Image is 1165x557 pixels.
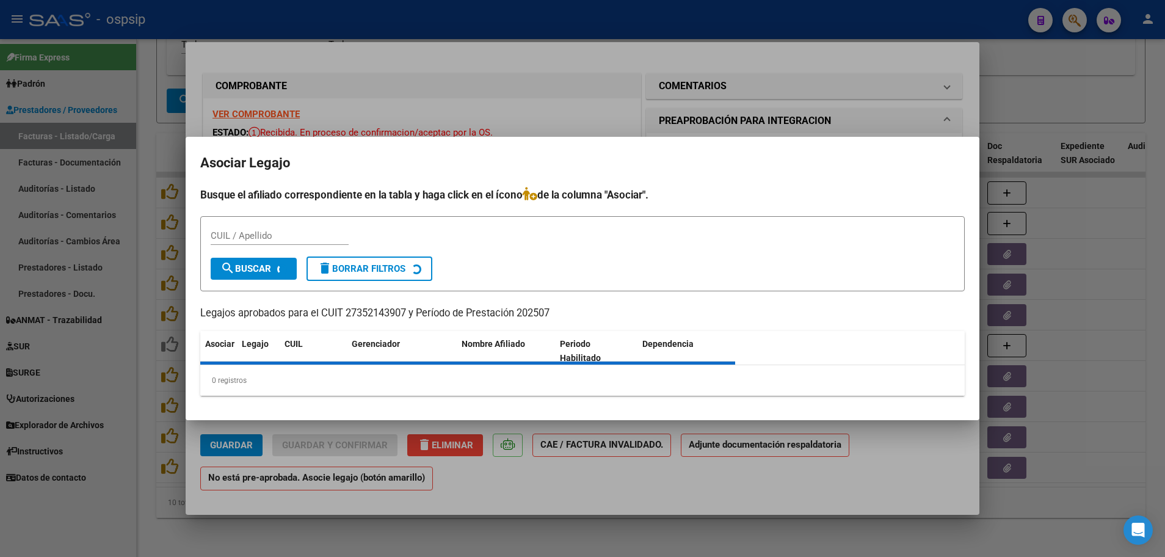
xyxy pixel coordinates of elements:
[220,261,235,275] mat-icon: search
[200,331,237,371] datatable-header-cell: Asociar
[642,339,694,349] span: Dependencia
[280,331,347,371] datatable-header-cell: CUIL
[200,151,965,175] h2: Asociar Legajo
[307,257,432,281] button: Borrar Filtros
[462,339,525,349] span: Nombre Afiliado
[352,339,400,349] span: Gerenciador
[200,365,965,396] div: 0 registros
[555,331,637,371] datatable-header-cell: Periodo Habilitado
[1123,515,1153,545] div: Open Intercom Messenger
[205,339,234,349] span: Asociar
[637,331,736,371] datatable-header-cell: Dependencia
[220,263,271,274] span: Buscar
[242,339,269,349] span: Legajo
[285,339,303,349] span: CUIL
[560,339,601,363] span: Periodo Habilitado
[318,261,332,275] mat-icon: delete
[200,187,965,203] h4: Busque el afiliado correspondiente en la tabla y haga click en el ícono de la columna "Asociar".
[237,331,280,371] datatable-header-cell: Legajo
[347,331,457,371] datatable-header-cell: Gerenciador
[200,306,965,321] p: Legajos aprobados para el CUIT 27352143907 y Período de Prestación 202507
[457,331,555,371] datatable-header-cell: Nombre Afiliado
[211,258,297,280] button: Buscar
[318,263,405,274] span: Borrar Filtros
